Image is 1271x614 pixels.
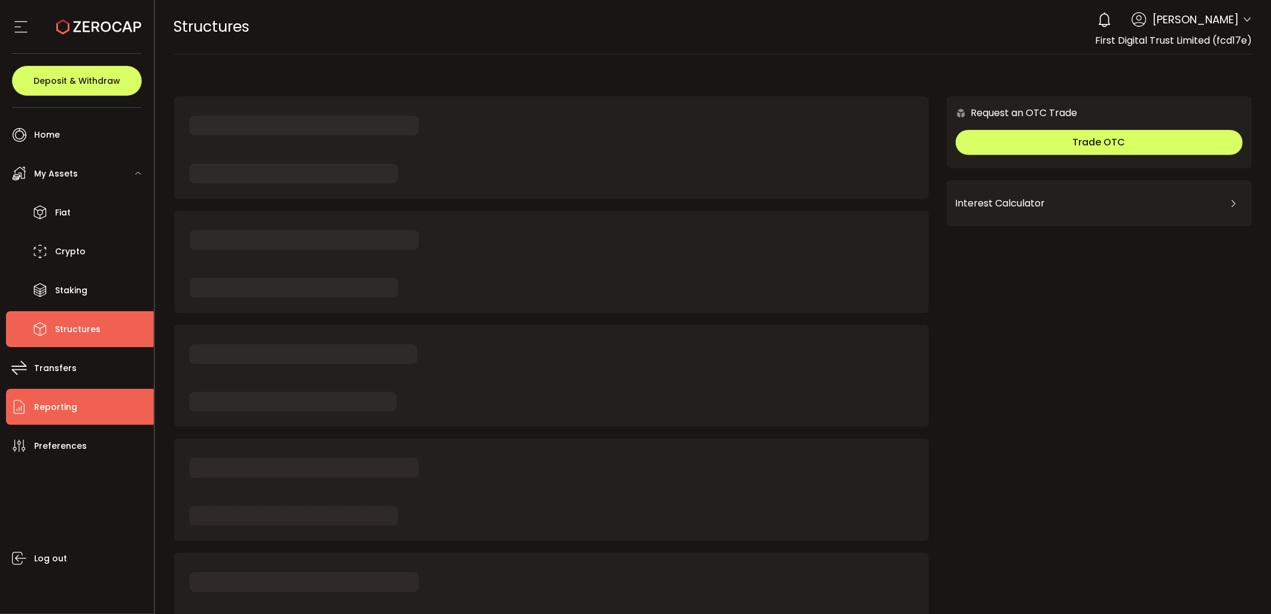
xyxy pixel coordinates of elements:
span: [PERSON_NAME] [1153,11,1239,28]
img: 6nGpN7MZ9FLuBP83NiajKbTRY4UzlzQtBKtCrLLspmCkSvCZHBKvY3NxgQaT5JnOQREvtQ257bXeeSTueZfAPizblJ+Fe8JwA... [956,108,966,118]
span: Fiat [55,204,71,221]
span: Structures [55,321,101,338]
div: Request an OTC Trade [947,105,1078,120]
button: Deposit & Withdraw [12,66,142,96]
span: First Digital Trust Limited (fcd17e) [1095,34,1252,47]
span: Transfers [34,360,77,377]
span: Trade OTC [1073,135,1126,149]
span: Crypto [55,243,86,260]
span: Staking [55,282,87,299]
span: Structures [174,16,250,37]
span: Log out [34,550,67,567]
iframe: Chat Widget [1211,557,1271,614]
span: Preferences [34,437,87,455]
span: Home [34,126,60,144]
div: Interest Calculator [956,189,1243,218]
span: Reporting [34,399,77,416]
button: Trade OTC [956,130,1243,155]
span: Deposit & Withdraw [34,77,120,85]
span: My Assets [34,165,78,183]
